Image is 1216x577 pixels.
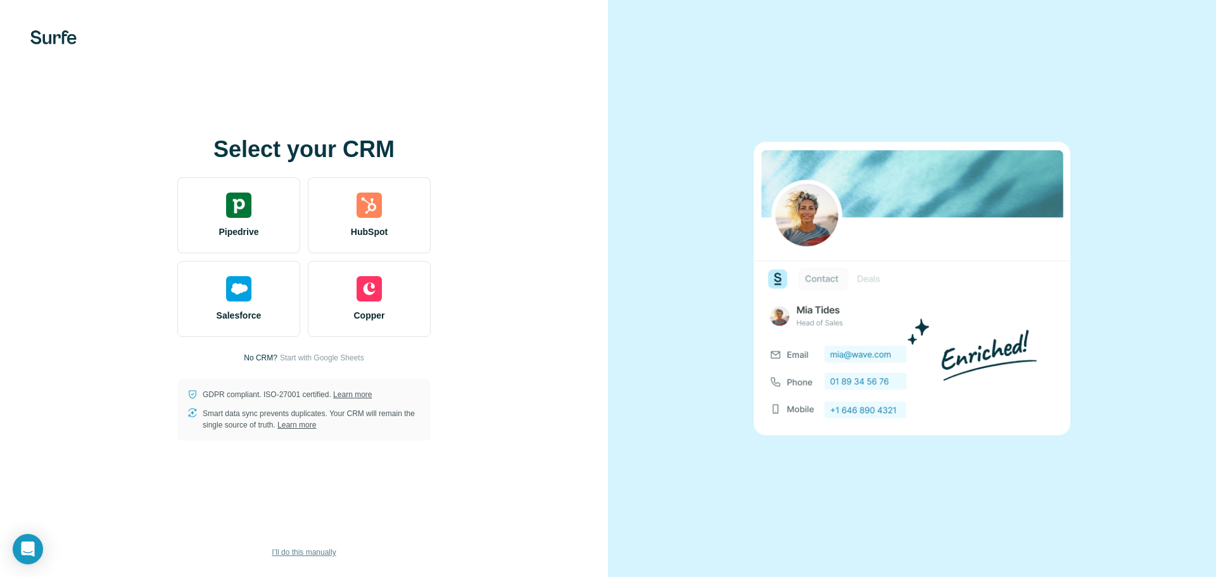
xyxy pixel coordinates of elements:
p: No CRM? [244,352,277,364]
span: I’ll do this manually [272,547,336,558]
img: salesforce's logo [226,276,251,301]
h1: Select your CRM [177,137,431,162]
button: I’ll do this manually [263,543,345,562]
p: GDPR compliant. ISO-27001 certified. [203,389,372,400]
img: pipedrive's logo [226,193,251,218]
span: Copper [354,309,385,322]
img: copper's logo [357,276,382,301]
img: hubspot's logo [357,193,382,218]
button: Start with Google Sheets [280,352,364,364]
a: Learn more [277,421,316,429]
span: HubSpot [351,225,388,238]
a: Learn more [333,390,372,399]
span: Salesforce [217,309,262,322]
img: Surfe's logo [30,30,77,44]
p: Smart data sync prevents duplicates. Your CRM will remain the single source of truth. [203,408,421,431]
img: none image [754,142,1070,435]
span: Pipedrive [218,225,258,238]
div: Open Intercom Messenger [13,534,43,564]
